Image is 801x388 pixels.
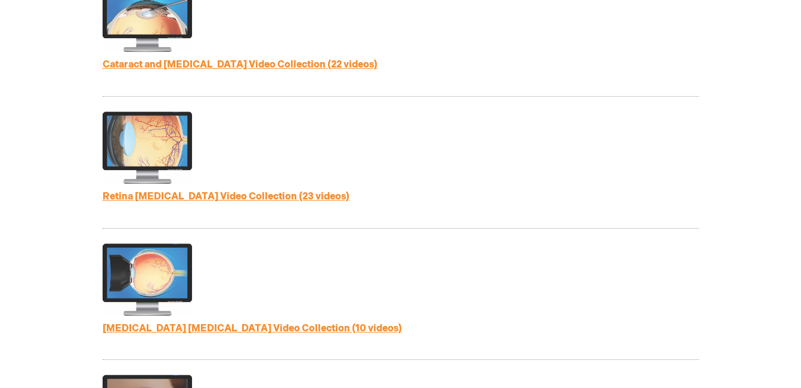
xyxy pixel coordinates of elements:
[103,244,192,316] img: Glaucoma Patient Education Video Collection
[103,191,350,202] a: Retina [MEDICAL_DATA] Video Collection (23 videos)
[103,323,402,334] a: [MEDICAL_DATA] [MEDICAL_DATA] Video Collection (10 videos)
[103,112,192,184] img: Retina Patient Education Video Collection
[103,59,378,70] a: Cataract and [MEDICAL_DATA] Video Collection (22 videos)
